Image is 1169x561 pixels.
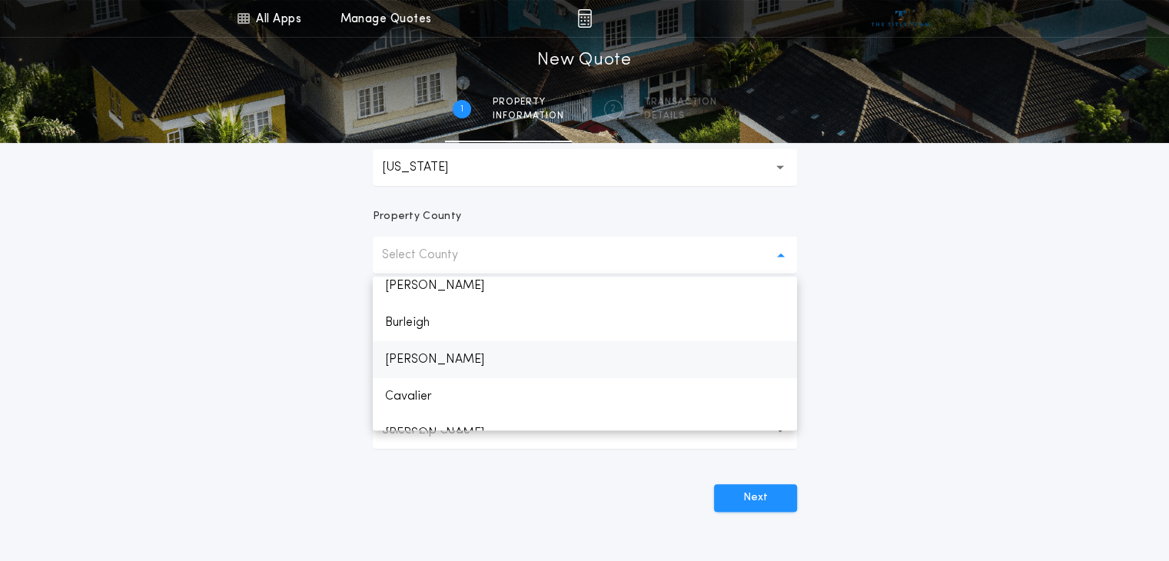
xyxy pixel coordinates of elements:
p: [US_STATE] [382,158,473,177]
p: [PERSON_NAME] [373,341,797,378]
p: Select Zip Code [382,421,495,440]
span: Transaction [644,96,717,108]
h1: New Quote [537,48,631,73]
span: Property [493,96,564,108]
img: img [577,9,592,28]
p: Select County [382,246,483,264]
ul: Select County [373,277,797,430]
p: Property County [373,209,462,224]
button: Select Zip Code [373,412,797,449]
p: Burleigh [373,304,797,341]
p: [PERSON_NAME] [373,415,797,452]
h2: 2 [610,103,616,115]
span: information [493,110,564,122]
button: [US_STATE] [373,149,797,186]
button: Select County [373,237,797,274]
h2: 1 [460,103,463,115]
p: [PERSON_NAME] [373,267,797,304]
p: Cavalier [373,378,797,415]
img: vs-icon [872,11,929,26]
button: Next [714,484,797,512]
span: details [644,110,717,122]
